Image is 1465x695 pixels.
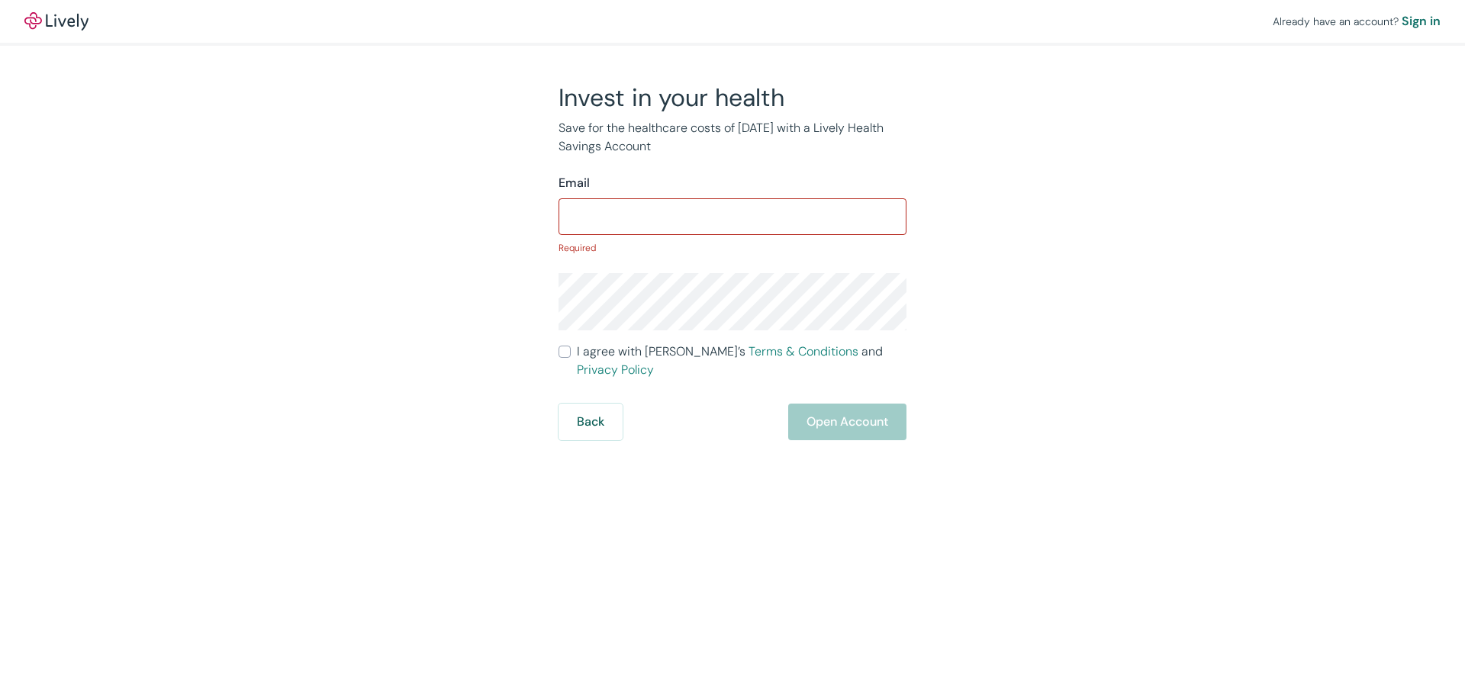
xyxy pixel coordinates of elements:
a: Terms & Conditions [749,343,858,359]
a: LivelyLively [24,12,89,31]
p: Save for the healthcare costs of [DATE] with a Lively Health Savings Account [559,119,906,156]
a: Sign in [1402,12,1441,31]
label: Email [559,174,590,192]
div: Already have an account? [1273,12,1441,31]
a: Privacy Policy [577,362,654,378]
button: Back [559,404,623,440]
h2: Invest in your health [559,82,906,113]
img: Lively [24,12,89,31]
span: I agree with [PERSON_NAME]’s and [577,343,906,379]
p: Required [559,241,906,255]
